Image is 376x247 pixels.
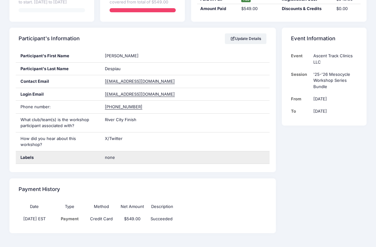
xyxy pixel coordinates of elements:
[117,213,148,225] td: $549.00
[105,66,121,71] span: Despiau
[53,200,86,213] th: Type
[19,30,80,48] h4: Participant's Information
[291,93,310,105] td: From
[310,50,357,68] td: Ascent Track Clinics LLC
[238,6,279,12] div: $549.00
[310,68,357,93] td: '25-'26 Mesocycle Workshop Series Bundle
[16,114,100,132] div: What club/team(s) is the workshop participant associated with?
[16,88,100,101] div: Login Email
[86,213,117,225] td: Credit Card
[279,6,333,12] div: Discounts & Credits
[291,30,335,48] h4: Event Information
[16,151,100,164] div: Labels
[105,117,136,122] span: River City Finish
[148,200,237,213] th: Description
[16,101,100,113] div: Phone number:
[310,93,357,105] td: [DATE]
[148,213,237,225] td: Succeeded
[16,63,100,75] div: Participant's Last Name
[19,180,60,198] h4: Payment History
[117,200,148,213] th: Net Amount
[105,136,122,141] span: X/Twitter
[105,154,184,161] span: none
[105,53,139,58] span: [PERSON_NAME]
[16,132,100,151] div: How did you hear about this workshop?
[19,200,53,213] th: Date
[225,33,267,44] a: Update Details
[333,6,360,12] div: $0.00
[16,75,100,88] div: Contact Email
[86,200,117,213] th: Method
[291,68,310,93] td: Session
[16,50,100,62] div: Participant's First Name
[291,105,310,117] td: To
[19,213,53,225] td: [DATE] EST
[53,213,86,225] td: Payment
[197,6,238,12] div: Amount Paid
[310,105,357,117] td: [DATE]
[291,50,310,68] td: Event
